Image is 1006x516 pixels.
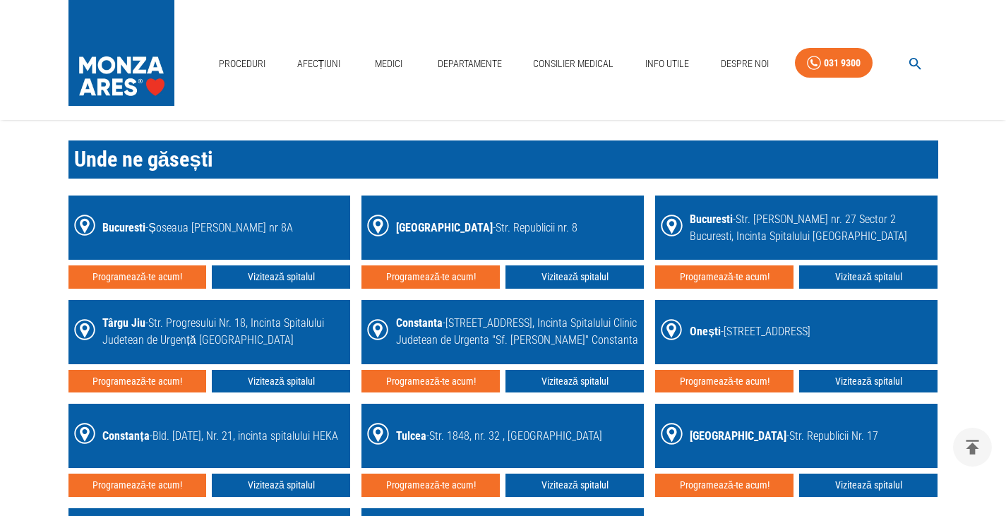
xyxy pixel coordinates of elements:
[690,428,878,445] div: - Str. Republicii Nr. 17
[68,265,207,289] button: Programează-te acum!
[396,221,493,234] span: [GEOGRAPHIC_DATA]
[690,211,932,245] div: - Str. [PERSON_NAME] nr. 27 Sector 2 Bucuresti, Incinta Spitalului [GEOGRAPHIC_DATA]
[505,265,644,289] a: Vizitează spitalul
[212,370,350,393] a: Vizitează spitalul
[366,49,412,78] a: Medici
[292,49,347,78] a: Afecțiuni
[690,429,786,443] span: [GEOGRAPHIC_DATA]
[799,265,938,289] a: Vizitează spitalul
[102,221,145,234] span: Bucuresti
[396,428,602,445] div: - Str. 1848, nr. 32 , [GEOGRAPHIC_DATA]
[68,370,207,393] button: Programează-te acum!
[690,325,721,338] span: Onești
[505,370,644,393] a: Vizitează spitalul
[102,315,345,349] div: - Str. Progresului Nr. 18, Incinta Spitalului Judetean de Urgență [GEOGRAPHIC_DATA]
[396,316,443,330] span: Constanta
[361,265,500,289] button: Programează-te acum!
[655,265,794,289] button: Programează-te acum!
[953,428,992,467] button: delete
[655,474,794,497] button: Programează-te acum!
[795,48,873,78] a: 031 9300
[102,428,337,445] div: - Bld. [DATE], Nr. 21, incinta spitalului HEKA
[213,49,271,78] a: Proceduri
[102,429,149,443] span: Constanța
[102,316,145,330] span: Târgu Jiu
[527,49,619,78] a: Consilier Medical
[361,370,500,393] button: Programează-te acum!
[640,49,695,78] a: Info Utile
[102,220,293,236] div: - Șoseaua [PERSON_NAME] nr 8A
[799,370,938,393] a: Vizitează spitalul
[824,54,861,72] div: 031 9300
[396,315,638,349] div: - [STREET_ADDRESS], Incinta Spitalului Clinic Judetean de Urgenta "Sf. [PERSON_NAME]" Constanta
[212,474,350,497] a: Vizitează spitalul
[655,370,794,393] button: Programează-te acum!
[396,429,426,443] span: Tulcea
[212,265,350,289] a: Vizitează spitalul
[74,147,213,172] span: Unde ne găsești
[799,474,938,497] a: Vizitează spitalul
[432,49,508,78] a: Departamente
[715,49,774,78] a: Despre Noi
[361,474,500,497] button: Programează-te acum!
[68,474,207,497] button: Programează-te acum!
[690,212,733,226] span: Bucuresti
[396,220,577,236] div: - Str. Republicii nr. 8
[690,323,810,340] div: - [STREET_ADDRESS]
[505,474,644,497] a: Vizitează spitalul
